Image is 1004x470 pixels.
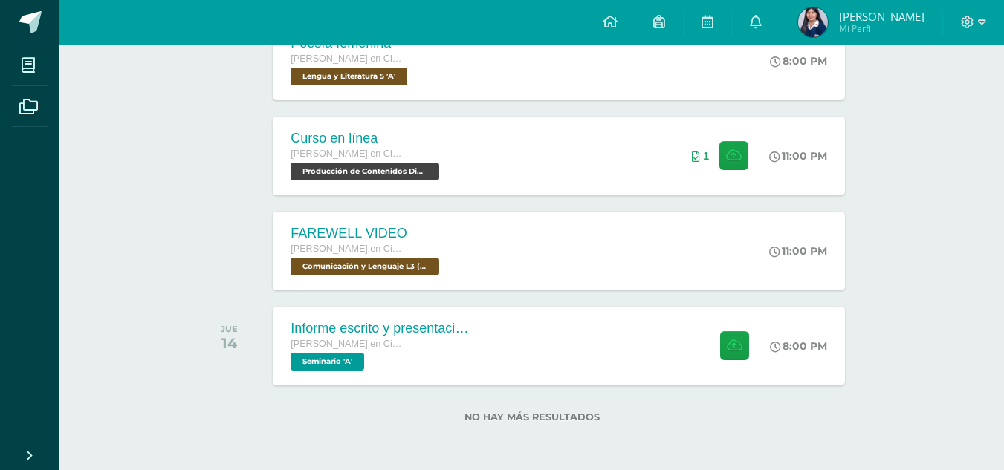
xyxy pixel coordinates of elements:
[692,150,709,162] div: Archivos entregados
[770,54,827,68] div: 8:00 PM
[291,321,469,336] div: Informe escrito y presentación final
[291,53,402,64] span: [PERSON_NAME] en Ciencias y Letras con Orientación en Computación
[291,353,364,371] span: Seminario 'A'
[839,22,924,35] span: Mi Perfil
[291,148,402,159] span: [PERSON_NAME] en Ciencias y Letras con Orientación en Computación
[839,9,924,24] span: [PERSON_NAME]
[291,339,402,349] span: [PERSON_NAME] en Ciencias y Letras con Orientación en Computación
[291,131,443,146] div: Curso en línea
[291,226,443,241] div: FAREWELL VIDEO
[798,7,828,37] img: a2da35ff555ef07e2fde2f49e3fe0410.png
[291,163,439,180] span: Producción de Contenidos Digitales 'A'
[769,149,827,163] div: 11:00 PM
[291,68,407,85] span: Lengua y Literatura 5 'A'
[770,339,827,353] div: 8:00 PM
[291,244,402,254] span: [PERSON_NAME] en Ciencias y Letras con Orientación en Computación
[291,258,439,275] span: Comunicación y Lenguaje L3 (Inglés Técnico) 5 'A'
[221,324,238,334] div: JUE
[221,334,238,352] div: 14
[703,150,709,162] span: 1
[195,411,868,422] label: No hay más resultados
[769,244,827,258] div: 11:00 PM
